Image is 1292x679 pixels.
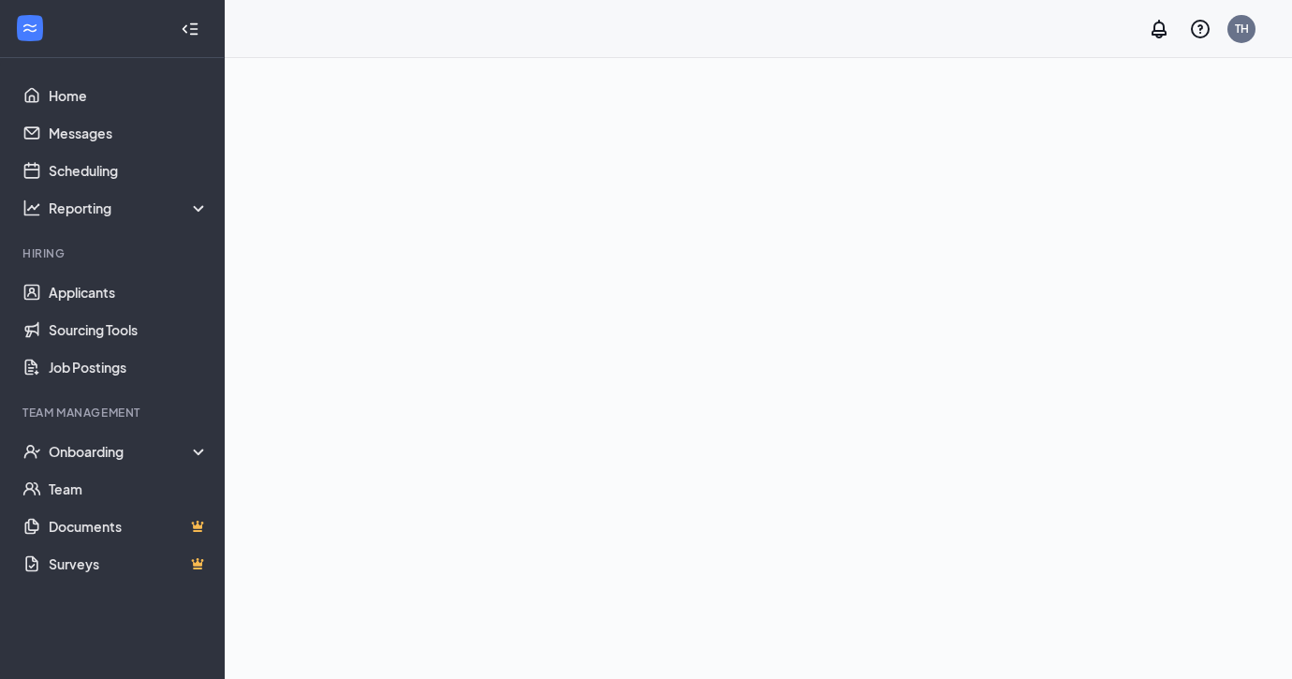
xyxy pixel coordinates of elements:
a: Sourcing Tools [49,311,209,348]
a: Home [49,77,209,114]
a: Job Postings [49,348,209,386]
a: DocumentsCrown [49,508,209,545]
svg: UserCheck [22,442,41,461]
a: Messages [49,114,209,152]
div: TH [1235,21,1249,37]
svg: WorkstreamLogo [21,19,39,37]
svg: QuestionInfo [1189,18,1211,40]
div: Hiring [22,245,205,261]
svg: Analysis [22,199,41,217]
div: Team Management [22,405,205,421]
svg: Collapse [181,20,199,38]
a: Team [49,470,209,508]
a: Scheduling [49,152,209,189]
div: Reporting [49,199,210,217]
svg: Notifications [1148,18,1170,40]
div: Onboarding [49,442,210,461]
a: Applicants [49,273,209,311]
a: SurveysCrown [49,545,209,583]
